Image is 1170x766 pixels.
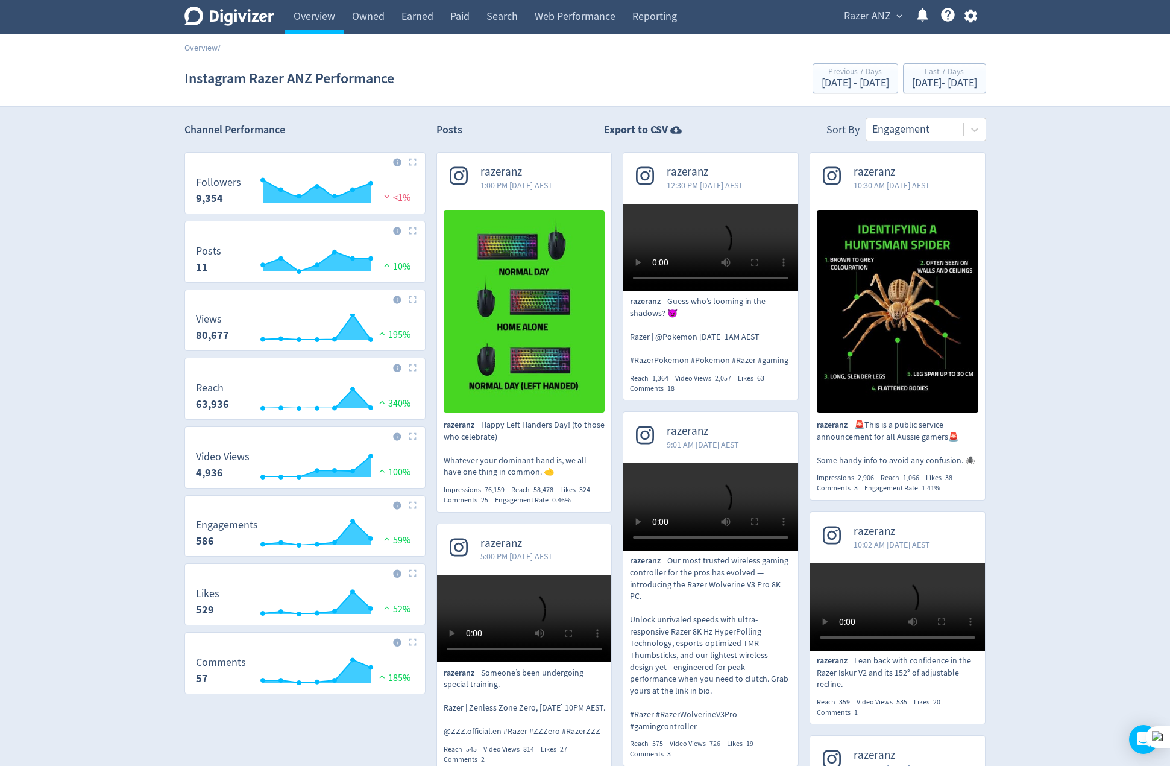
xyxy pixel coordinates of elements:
[822,78,889,89] div: [DATE] - [DATE]
[184,42,218,53] a: Overview
[1129,725,1158,754] div: Open Intercom Messenger
[844,7,891,26] span: Razer ANZ
[822,68,889,78] div: Previous 7 Days
[184,59,394,98] h1: Instagram Razer ANZ Performance
[912,78,977,89] div: [DATE] - [DATE]
[840,7,905,26] button: Razer ANZ
[912,68,977,78] div: Last 7 Days
[218,42,221,53] span: /
[813,63,898,93] button: Previous 7 Days[DATE] - [DATE]
[894,11,905,22] span: expand_more
[903,63,986,93] button: Last 7 Days[DATE]- [DATE]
